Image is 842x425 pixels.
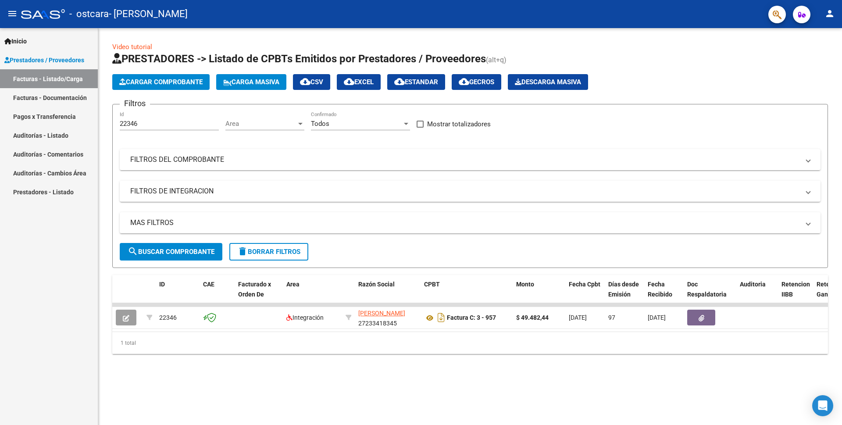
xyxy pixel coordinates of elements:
datatable-header-cell: Fecha Cpbt [565,275,605,314]
mat-icon: cloud_download [344,76,354,87]
span: [DATE] [569,314,587,321]
span: CSV [300,78,323,86]
datatable-header-cell: Doc Respaldatoria [684,275,736,314]
span: Area [225,120,296,128]
datatable-header-cell: Retencion IIBB [778,275,813,314]
span: Fecha Cpbt [569,281,600,288]
mat-icon: menu [7,8,18,19]
mat-icon: cloud_download [394,76,405,87]
datatable-header-cell: Días desde Emisión [605,275,644,314]
mat-icon: cloud_download [459,76,469,87]
span: 97 [608,314,615,321]
span: ID [159,281,165,288]
span: Todos [311,120,329,128]
button: Cargar Comprobante [112,74,210,90]
mat-icon: delete [237,246,248,257]
datatable-header-cell: Facturado x Orden De [235,275,283,314]
span: (alt+q) [486,56,507,64]
mat-icon: person [824,8,835,19]
span: CAE [203,281,214,288]
datatable-header-cell: Fecha Recibido [644,275,684,314]
a: Video tutorial [112,43,152,51]
div: 27233418345 [358,308,417,327]
span: Estandar [394,78,438,86]
span: PRESTADORES -> Listado de CPBTs Emitidos por Prestadores / Proveedores [112,53,486,65]
datatable-header-cell: Razón Social [355,275,421,314]
span: Días desde Emisión [608,281,639,298]
button: Gecros [452,74,501,90]
div: 1 total [112,332,828,354]
span: Monto [516,281,534,288]
button: Buscar Comprobante [120,243,222,261]
mat-panel-title: MAS FILTROS [130,218,799,228]
mat-expansion-panel-header: FILTROS DE INTEGRACION [120,181,821,202]
button: Borrar Filtros [229,243,308,261]
button: Descarga Masiva [508,74,588,90]
mat-icon: cloud_download [300,76,310,87]
datatable-header-cell: Area [283,275,342,314]
span: Doc Respaldatoria [687,281,727,298]
span: Descarga Masiva [515,78,581,86]
strong: Factura C: 3 - 957 [447,314,496,321]
span: Area [286,281,300,288]
span: Mostrar totalizadores [427,119,491,129]
mat-panel-title: FILTROS DEL COMPROBANTE [130,155,799,164]
mat-panel-title: FILTROS DE INTEGRACION [130,186,799,196]
mat-expansion-panel-header: FILTROS DEL COMPROBANTE [120,149,821,170]
span: Retencion IIBB [781,281,810,298]
span: 22346 [159,314,177,321]
span: Prestadores / Proveedores [4,55,84,65]
span: Inicio [4,36,27,46]
span: Facturado x Orden De [238,281,271,298]
span: Buscar Comprobante [128,248,214,256]
datatable-header-cell: Monto [513,275,565,314]
mat-expansion-panel-header: MAS FILTROS [120,212,821,233]
button: Estandar [387,74,445,90]
datatable-header-cell: Auditoria [736,275,778,314]
datatable-header-cell: ID [156,275,200,314]
datatable-header-cell: CPBT [421,275,513,314]
button: EXCEL [337,74,381,90]
span: EXCEL [344,78,374,86]
h3: Filtros [120,97,150,110]
button: Carga Masiva [216,74,286,90]
span: [DATE] [648,314,666,321]
span: Carga Masiva [223,78,279,86]
strong: $ 49.482,44 [516,314,549,321]
span: Borrar Filtros [237,248,300,256]
span: - ostcara [69,4,109,24]
span: Integración [286,314,324,321]
span: [PERSON_NAME] [358,310,405,317]
button: CSV [293,74,330,90]
span: Gecros [459,78,494,86]
span: - [PERSON_NAME] [109,4,188,24]
span: Cargar Comprobante [119,78,203,86]
i: Descargar documento [435,311,447,325]
span: Auditoria [740,281,766,288]
div: Open Intercom Messenger [812,395,833,416]
span: Razón Social [358,281,395,288]
span: Fecha Recibido [648,281,672,298]
mat-icon: search [128,246,138,257]
app-download-masive: Descarga masiva de comprobantes (adjuntos) [508,74,588,90]
datatable-header-cell: CAE [200,275,235,314]
span: CPBT [424,281,440,288]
